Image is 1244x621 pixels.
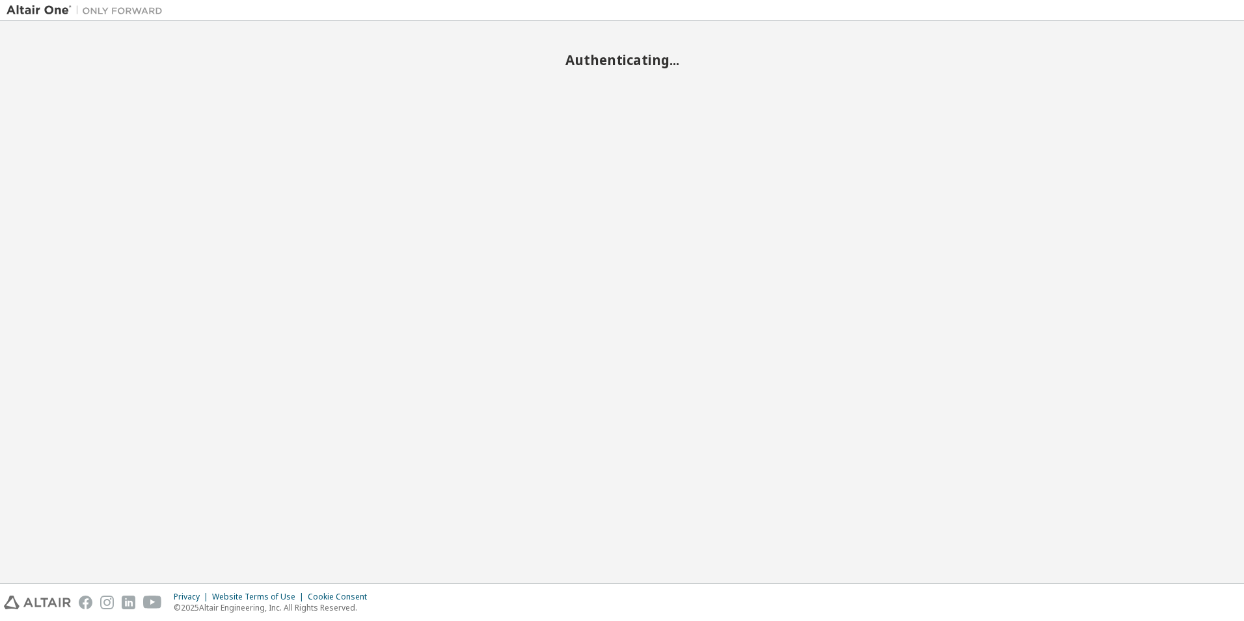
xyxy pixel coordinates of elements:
[174,602,375,613] p: © 2025 Altair Engineering, Inc. All Rights Reserved.
[7,51,1237,68] h2: Authenticating...
[100,596,114,609] img: instagram.svg
[143,596,162,609] img: youtube.svg
[79,596,92,609] img: facebook.svg
[308,592,375,602] div: Cookie Consent
[212,592,308,602] div: Website Terms of Use
[7,4,169,17] img: Altair One
[174,592,212,602] div: Privacy
[4,596,71,609] img: altair_logo.svg
[122,596,135,609] img: linkedin.svg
